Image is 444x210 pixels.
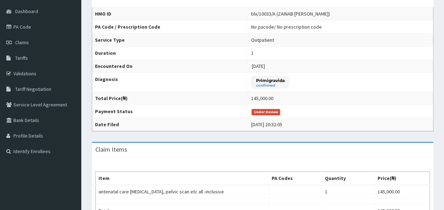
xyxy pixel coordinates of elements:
div: 1 [251,49,253,57]
th: Total Price(₦) [92,92,248,105]
th: Duration [92,47,248,60]
td: 1 [322,185,374,198]
div: blx/10033/A (ZAINAB [PERSON_NAME]) [251,10,330,17]
div: [DATE] 20:32:05 [251,121,282,128]
span: Under Review [251,109,280,115]
div: No pacode / No prescription code [251,23,321,30]
span: Claims [15,39,29,46]
p: Primigravida [256,77,284,83]
div: 145,000.00 [251,95,273,102]
td: antenatal care [MEDICAL_DATA], pelvic scan etc all -inclusive [96,185,269,198]
div: Outpatient [251,36,274,43]
span: Tariffs [15,55,28,61]
h3: Claim Items [95,146,127,153]
th: PA Codes [268,172,322,185]
th: Payment Status [92,105,248,118]
th: Quantity [322,172,374,185]
th: PA Code / Prescription Code [92,21,248,34]
span: Tariff Negotiation [15,86,51,92]
th: Service Type [92,34,248,47]
th: Diagnosis [92,73,248,92]
th: HMO ID [92,7,248,21]
small: confirmed [256,84,284,87]
span: [DATE] [251,63,265,69]
th: Item [96,172,269,185]
th: Date Filed [92,118,248,131]
th: Price(₦) [374,172,430,185]
td: 145,000.00 [374,185,430,198]
th: Encountered On [92,60,248,73]
span: Dashboard [15,8,38,14]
